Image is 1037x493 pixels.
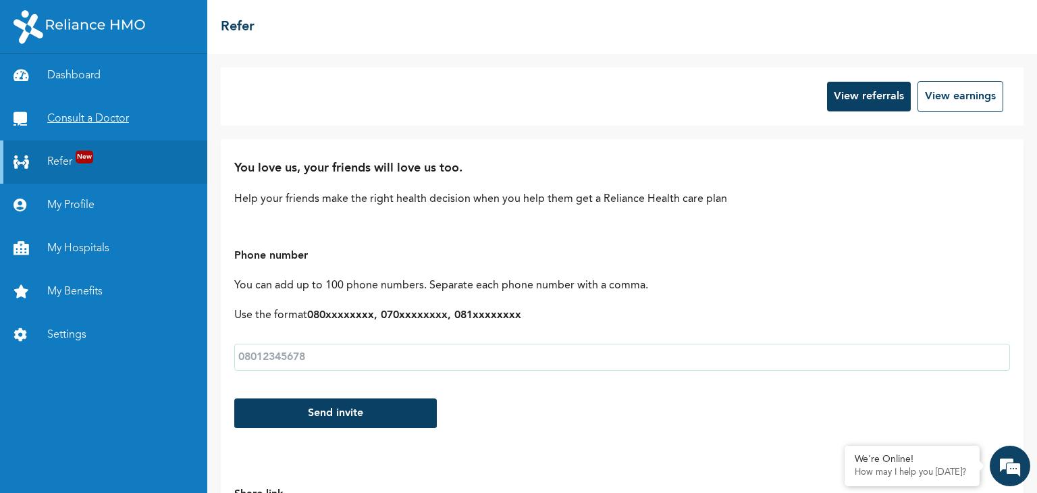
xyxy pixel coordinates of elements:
img: RelianceHMO's Logo [14,10,145,44]
h2: You love us, your friends will love us too. [234,159,1010,178]
p: How may I help you today? [855,467,969,478]
div: Minimize live chat window [221,7,254,39]
span: We're online! [78,172,186,309]
img: d_794563401_company_1708531726252_794563401 [25,68,55,101]
p: Use the format [234,307,1010,323]
input: 08012345678 [234,344,1010,371]
div: We're Online! [855,454,969,465]
p: Help your friends make the right health decision when you help them get a Reliance Health care plan [234,191,1010,207]
p: You can add up to 100 phone numbers. Separate each phone number with a comma. [234,278,1010,294]
textarea: Type your message and hit 'Enter' [7,373,257,420]
span: Conversation [7,444,132,453]
button: Send invite [234,398,437,428]
h3: Phone number [234,248,1010,264]
div: Chat with us now [70,76,227,93]
button: View referrals [827,82,911,111]
h2: Refer [221,17,255,37]
b: 080xxxxxxxx, 070xxxxxxxx, 081xxxxxxxx [307,310,521,321]
div: FAQs [132,420,258,462]
button: View earnings [918,81,1003,112]
span: New [76,151,93,163]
